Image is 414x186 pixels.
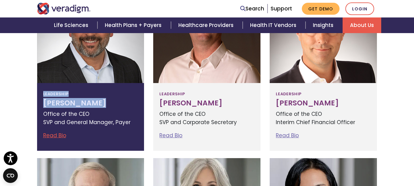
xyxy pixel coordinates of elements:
a: Login [345,2,374,15]
span: Leadership [276,89,301,99]
a: Search [240,5,264,13]
a: Get Demo [302,3,340,15]
p: Office of the CEO SVP and General Manager, Payer [43,110,138,127]
h3: [PERSON_NAME] [43,99,138,108]
p: Office of the CEO Interim Chief Financial Officer [276,110,371,127]
a: Read Bio [159,132,182,139]
span: Leadership [159,89,185,99]
a: Life Sciences [47,17,97,33]
a: Health Plans + Payers [97,17,171,33]
img: Veradigm logo [37,3,91,14]
p: Office of the CEO SVP and Corporate Secretary [159,110,254,127]
span: Leadership [43,89,69,99]
h3: [PERSON_NAME] [276,99,371,108]
a: Healthcare Providers [171,17,243,33]
a: Read Bio [276,132,299,139]
button: Open CMP widget [3,168,18,183]
h3: [PERSON_NAME] [159,99,254,108]
a: Insights [306,17,343,33]
a: Read Bio [43,132,66,139]
a: Health IT Vendors [243,17,306,33]
a: About Us [343,17,381,33]
a: Support [271,5,292,12]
